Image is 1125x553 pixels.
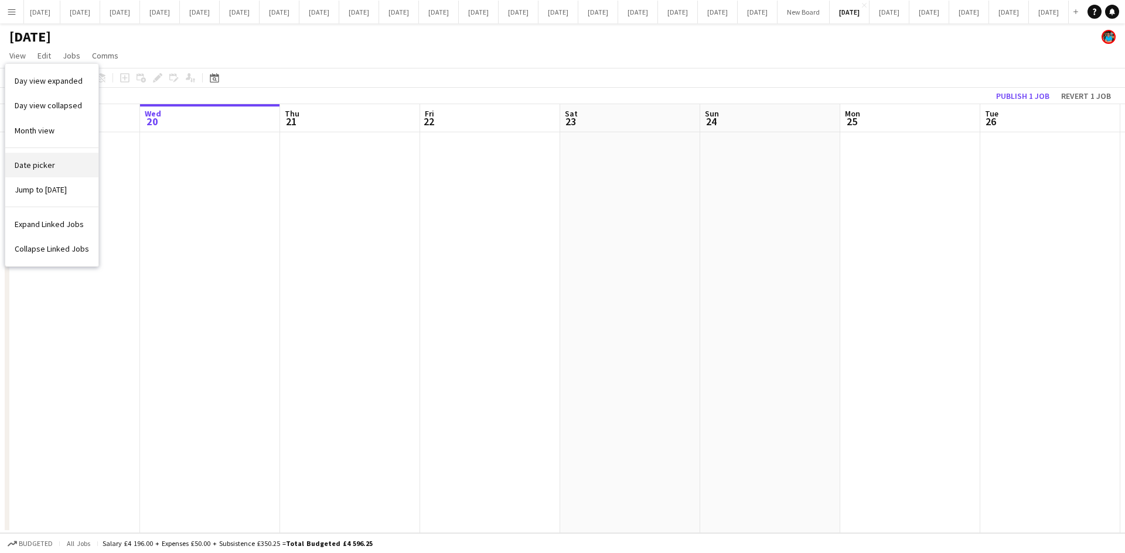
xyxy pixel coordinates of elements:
button: [DATE] [538,1,578,23]
button: [DATE] [618,1,658,23]
span: Edit [37,50,51,61]
button: [DATE] [698,1,738,23]
button: [DATE] [459,1,499,23]
button: [DATE] [989,1,1029,23]
button: [DATE] [379,1,419,23]
button: [DATE] [830,1,870,23]
span: Comms [92,50,118,61]
button: [DATE] [180,1,220,23]
a: Edit [33,48,56,63]
button: [DATE] [658,1,698,23]
span: 25 [843,115,860,128]
a: Day view expanded [5,68,98,93]
a: Date picker [5,153,98,177]
a: Day view collapsed [5,93,98,118]
span: Tue [985,108,998,119]
button: Budgeted [6,537,54,550]
span: Budgeted [19,540,53,548]
button: [DATE] [21,1,60,23]
button: [DATE] [738,1,778,23]
button: Revert 1 job [1056,88,1116,104]
button: [DATE] [949,1,989,23]
a: Jump to today [5,177,98,202]
span: Mon [845,108,860,119]
button: [DATE] [60,1,100,23]
a: Month view [5,118,98,143]
button: [DATE] [1029,1,1069,23]
button: [DATE] [220,1,260,23]
span: Thu [285,108,299,119]
span: Jobs [63,50,80,61]
button: [DATE] [499,1,538,23]
span: 26 [983,115,998,128]
span: Date picker [15,160,55,170]
span: Collapse Linked Jobs [15,243,89,254]
button: [DATE] [299,1,339,23]
span: Sat [565,108,578,119]
a: Jobs [58,48,85,63]
span: Expand Linked Jobs [15,219,84,229]
span: Day view expanded [15,75,83,86]
span: Jump to [DATE] [15,184,67,195]
button: [DATE] [260,1,299,23]
h1: [DATE] [9,28,51,46]
button: [DATE] [870,1,909,23]
button: [DATE] [419,1,459,23]
span: Total Budgeted £4 596.25 [286,539,373,548]
span: Sun [705,108,719,119]
span: Day view collapsed [15,100,82,111]
span: 20 [143,115,161,128]
a: Collapse Linked Jobs [5,236,98,261]
button: New Board [778,1,830,23]
span: View [9,50,26,61]
button: [DATE] [100,1,140,23]
span: 23 [563,115,578,128]
button: [DATE] [339,1,379,23]
span: Fri [425,108,434,119]
a: Comms [87,48,123,63]
app-user-avatar: Oscar Peck [1102,30,1116,44]
a: Expand Linked Jobs [5,212,98,236]
button: [DATE] [578,1,618,23]
div: Salary £4 196.00 + Expenses £50.00 + Subsistence £350.25 = [103,539,373,548]
span: 21 [283,115,299,128]
button: Publish 1 job [991,88,1054,104]
span: All jobs [64,539,93,548]
span: 22 [423,115,434,128]
span: 19 [3,115,18,128]
span: Month view [15,125,54,136]
button: [DATE] [140,1,180,23]
button: [DATE] [909,1,949,23]
span: 24 [703,115,719,128]
a: View [5,48,30,63]
span: Wed [145,108,161,119]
